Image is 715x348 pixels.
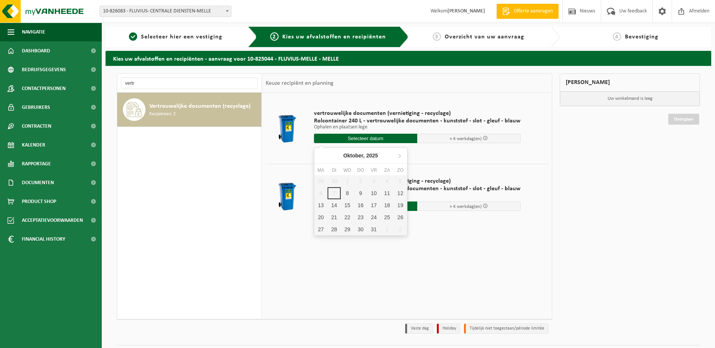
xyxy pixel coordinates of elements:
div: 12 [394,187,407,199]
span: Kalender [22,136,45,154]
span: + 4 werkdag(en) [450,204,482,209]
span: 4 [613,32,621,41]
div: 17 [367,199,380,211]
span: Navigatie [22,23,45,41]
div: 21 [328,211,341,223]
div: 23 [354,211,367,223]
div: 30 [354,223,367,235]
div: di [328,166,341,174]
div: ma [314,166,328,174]
div: 22 [341,211,354,223]
div: 8 [341,187,354,199]
span: Rapportage [22,154,51,173]
div: 14 [328,199,341,211]
a: Offerte aanvragen [496,4,559,19]
span: Overzicht van uw aanvraag [445,34,524,40]
div: za [380,166,393,174]
span: 10-826083 - FLUVIUS- CENTRALE DIENSTEN-MELLE [100,6,231,17]
span: vertrouwelijke documenten (vernietiging - recyclage) [314,110,521,117]
span: 10-826083 - FLUVIUS- CENTRALE DIENSTEN-MELLE [100,6,231,17]
div: do [354,166,367,174]
span: vertrouwelijke documenten (vernietiging - recyclage) [314,177,521,185]
div: 26 [394,211,407,223]
strong: [PERSON_NAME] [447,8,485,14]
span: Product Shop [22,192,56,211]
span: Acceptatievoorwaarden [22,211,83,230]
span: Vertrouwelijke documenten (recyclage) [149,102,251,111]
div: 15 [341,199,354,211]
span: Bevestiging [625,34,658,40]
div: 11 [380,187,393,199]
div: 28 [328,223,341,235]
div: 2 [394,223,407,235]
i: 2025 [366,153,378,158]
p: Uw winkelmand is leeg [560,92,700,106]
span: Bedrijfsgegevens [22,60,66,79]
div: [PERSON_NAME] [560,73,700,92]
span: Rolcontainer 240 L - vertrouwelijke documenten - kunststof - slot - gleuf - blauw [314,185,521,192]
div: 29 [341,223,354,235]
div: 16 [354,199,367,211]
div: vr [367,166,380,174]
span: 2 [270,32,279,41]
div: 27 [314,223,328,235]
input: Materiaal zoeken [121,78,258,89]
span: + 4 werkdag(en) [450,136,482,141]
span: 1 [129,32,137,41]
span: Rolcontainer 240 L - vertrouwelijke documenten - kunststof - slot - gleuf - blauw [314,117,521,125]
div: 20 [314,211,328,223]
span: Documenten [22,173,54,192]
span: Financial History [22,230,65,249]
div: wo [341,166,354,174]
span: Selecteer hier een vestiging [141,34,222,40]
div: 24 [367,211,380,223]
div: 9 [354,187,367,199]
div: 31 [367,223,380,235]
div: Oktober, [340,150,381,162]
span: 3 [433,32,441,41]
li: Holiday [437,324,460,334]
div: zo [394,166,407,174]
p: Ophalen en plaatsen lege [314,125,521,130]
div: 10 [367,187,380,199]
li: Tijdelijk niet toegestaan/période limitée [464,324,548,334]
div: 19 [394,199,407,211]
span: Offerte aanvragen [512,8,555,15]
div: 13 [314,199,328,211]
a: 1Selecteer hier een vestiging [109,32,242,41]
div: 25 [380,211,393,223]
div: 18 [380,199,393,211]
p: Ophalen (geen levering lege) [314,192,521,198]
span: Dashboard [22,41,50,60]
h2: Kies uw afvalstoffen en recipiënten - aanvraag voor 10-825044 - FLUVIUS-MELLE - MELLE [106,51,711,66]
button: Vertrouwelijke documenten (recyclage) Recipiënten: 2 [117,93,262,127]
span: Gebruikers [22,98,50,117]
a: Doorgaan [668,114,699,125]
span: Contactpersonen [22,79,66,98]
li: Vaste dag [405,324,433,334]
span: Kies uw afvalstoffen en recipiënten [282,34,386,40]
span: Recipiënten: 2 [149,111,176,118]
span: Contracten [22,117,51,136]
div: Keuze recipiënt en planning [262,74,337,93]
input: Selecteer datum [314,134,417,143]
